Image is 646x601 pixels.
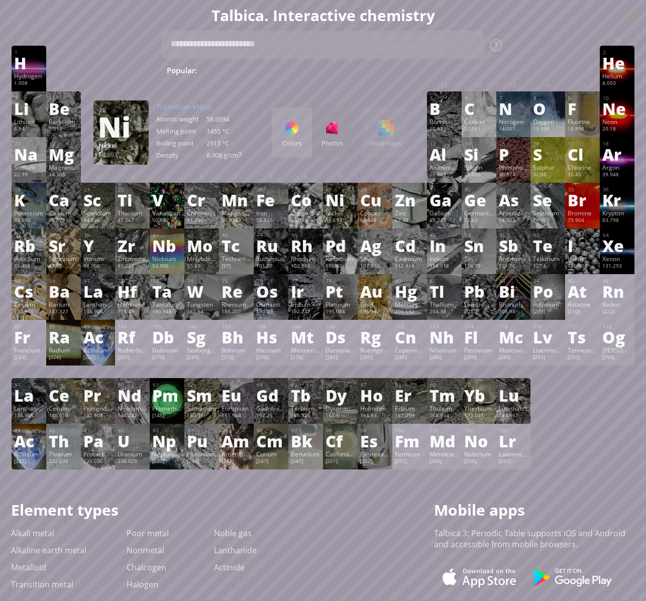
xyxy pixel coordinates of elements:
a: Actinide [214,562,245,573]
div: Ca [49,192,78,208]
div: 50 [465,232,494,238]
div: 31 [430,186,459,193]
div: 73 [153,278,182,284]
div: 13 [430,141,459,147]
div: 39.098 [14,217,44,225]
div: 101.07 [256,263,286,271]
div: W [187,283,217,299]
div: Boiling point [156,139,206,148]
div: Tellurium [533,255,563,263]
div: 18 [603,141,632,147]
div: 2 [603,49,632,56]
div: 102.906 [291,263,320,271]
div: 49 [430,232,459,238]
div: 32.06 [533,171,563,179]
div: Rh [291,237,320,254]
div: Rb [14,237,44,254]
div: 44.956 [83,217,113,225]
div: 38 [49,232,78,238]
sub: 2 [416,70,419,77]
div: Br [568,192,597,208]
div: 88.906 [83,263,113,271]
div: Te [533,237,563,254]
div: Silver [360,255,390,263]
div: P [499,146,528,162]
div: Os [256,283,286,299]
sub: 2 [348,70,351,77]
div: 43 [222,232,251,238]
div: 47 [361,232,390,238]
div: Aluminium [429,163,459,171]
div: 28 [326,186,355,193]
div: Hg [395,283,424,299]
div: 30 [395,186,424,193]
div: Bromine [568,209,597,217]
div: 4.003 [602,80,632,88]
div: 84 [533,278,563,284]
div: Ge [464,192,494,208]
div: Ti [118,192,147,208]
div: 8.908 g/cm [206,151,257,160]
div: 51.996 [187,217,217,225]
div: Rubidium [14,255,44,263]
div: 41 [153,232,182,238]
div: 24 [187,186,217,193]
div: Selenium [533,209,563,217]
div: Technetium [222,255,251,263]
div: Tin [464,255,494,263]
div: Iron [256,209,286,217]
div: Sc [83,192,113,208]
span: HCl [375,64,400,76]
div: Nickel [326,209,355,217]
div: 55 [15,278,44,284]
a: Noble gas [214,528,252,539]
div: Nb [152,237,182,254]
div: 9.012 [49,126,78,134]
div: V [152,192,182,208]
div: Rn [602,283,632,299]
div: Po [533,283,563,299]
div: 85.468 [14,263,44,271]
div: Barium [49,300,78,308]
div: Iridium [291,300,320,308]
div: Osmium [256,300,286,308]
div: 72 [118,278,147,284]
div: 76 [257,278,286,284]
div: 47.867 [118,217,147,225]
div: Ga [429,192,459,208]
div: B [429,100,459,116]
sub: 2 [316,70,319,77]
div: 55.845 [256,217,286,225]
div: Tungsten [187,300,217,308]
div: 54.938 [222,217,251,225]
div: 39 [84,232,113,238]
div: 7 [499,95,528,101]
div: Bi [499,283,528,299]
div: 12 [49,141,78,147]
div: Hydrogen [14,72,44,80]
div: Be [49,100,78,116]
div: At [568,283,597,299]
span: H SO + NaOH [404,64,467,76]
div: 63.546 [360,217,390,225]
div: 1 [15,49,44,56]
div: 22 [118,186,147,193]
div: Tc [222,237,251,254]
div: H [14,55,44,71]
div: Sb [499,237,528,254]
div: 79.904 [568,217,597,225]
div: 1.008 [14,80,44,88]
div: [97] [222,263,251,271]
div: Au [360,283,390,299]
div: Argon [602,163,632,171]
div: 121.76 [499,263,528,271]
div: Melting point [156,127,206,136]
div: 57 [84,278,113,284]
div: Co [291,192,320,208]
div: C [464,100,494,116]
div: Ta [152,283,182,299]
div: Nitrogen [499,117,528,126]
sub: 4 [429,70,433,77]
div: Na [14,146,44,162]
div: 80 [395,278,424,284]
